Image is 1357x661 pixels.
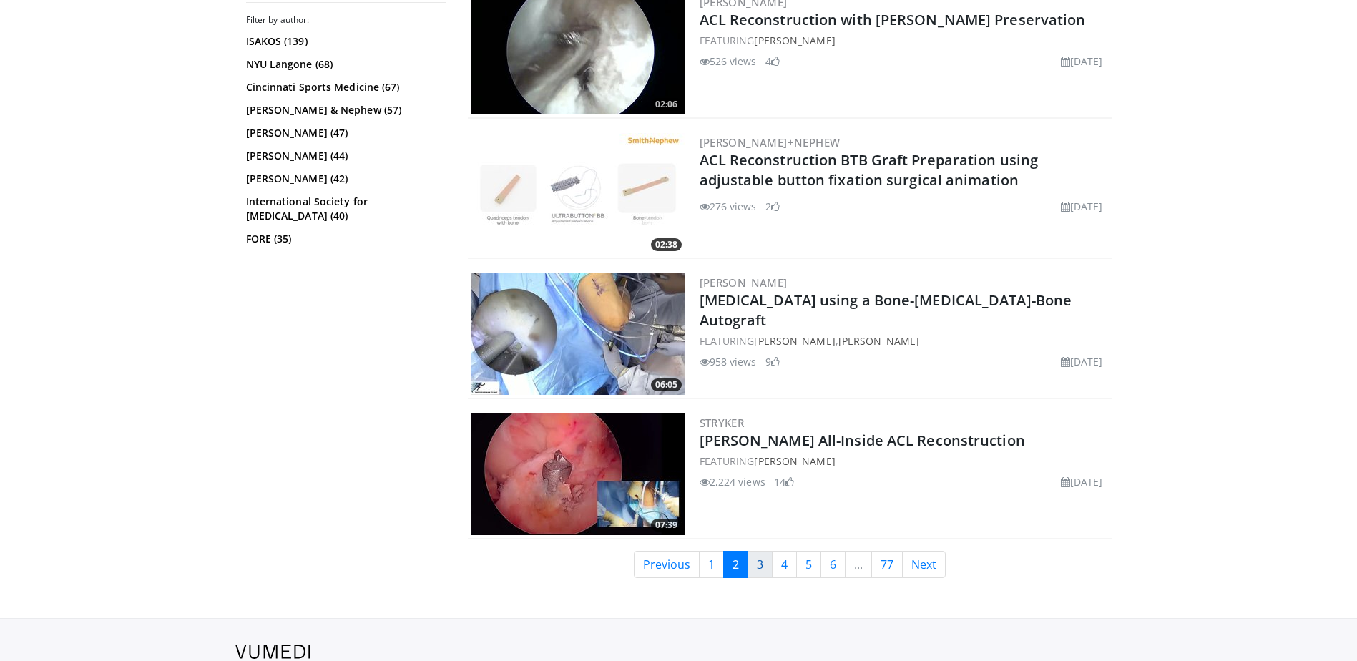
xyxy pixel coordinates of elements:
a: [PERSON_NAME] (42) [246,172,443,186]
a: NYU Langone (68) [246,57,443,72]
li: [DATE] [1061,354,1103,369]
li: [DATE] [1061,474,1103,489]
a: 5 [796,551,821,578]
a: [PERSON_NAME] All-Inside ACL Reconstruction [700,431,1025,450]
a: ACL Reconstruction with [PERSON_NAME] Preservation [700,10,1086,29]
a: Previous [634,551,700,578]
a: ACL Reconstruction BTB Graft Preparation using adjustable button fixation surgical animation [700,150,1039,190]
nav: Search results pages [468,551,1112,578]
a: [PERSON_NAME] [838,334,919,348]
a: 2 [723,551,748,578]
li: 2 [765,199,780,214]
a: ISAKOS (139) [246,34,443,49]
a: [PERSON_NAME] [754,454,835,468]
li: 958 views [700,354,757,369]
a: [PERSON_NAME] [700,275,788,290]
span: 02:38 [651,238,682,251]
a: 3 [748,551,773,578]
img: f7f7267a-c81d-4618-aa4d-f41cfa328f83.300x170_q85_crop-smart_upscale.jpg [471,413,685,535]
div: FEATURING [700,454,1109,469]
a: Next [902,551,946,578]
a: 02:38 [471,133,685,255]
li: 14 [774,474,794,489]
a: [PERSON_NAME] (44) [246,149,443,163]
li: 2,224 views [700,474,765,489]
a: 06:05 [471,273,685,395]
img: VuMedi Logo [235,645,310,659]
a: [MEDICAL_DATA] using a Bone-[MEDICAL_DATA]-Bone Autograft [700,290,1072,330]
span: 06:05 [651,378,682,391]
a: [PERSON_NAME]+Nephew [700,135,841,150]
a: FORE (35) [246,232,443,246]
a: International Society for [MEDICAL_DATA] (40) [246,195,443,223]
a: 07:39 [471,413,685,535]
span: 07:39 [651,519,682,532]
li: [DATE] [1061,54,1103,69]
a: Stryker [700,416,745,430]
a: [PERSON_NAME] & Nephew (57) [246,103,443,117]
li: 4 [765,54,780,69]
div: FEATURING , [700,333,1109,348]
li: 526 views [700,54,757,69]
a: 77 [871,551,903,578]
li: 9 [765,354,780,369]
img: 5499d7eb-ed9c-4cb5-9640-b02f1af2976d.300x170_q85_crop-smart_upscale.jpg [471,273,685,395]
a: 1 [699,551,724,578]
a: 4 [772,551,797,578]
h3: Filter by author: [246,14,446,26]
li: 276 views [700,199,757,214]
img: d8bd5114-26b7-4e06-bf02-cb71916f2cf1.300x170_q85_crop-smart_upscale.jpg [471,133,685,255]
span: 02:06 [651,98,682,111]
a: [PERSON_NAME] (47) [246,126,443,140]
a: [PERSON_NAME] [754,34,835,47]
a: Cincinnati Sports Medicine (67) [246,80,443,94]
li: [DATE] [1061,199,1103,214]
div: FEATURING [700,33,1109,48]
a: 6 [820,551,846,578]
a: [PERSON_NAME] [754,334,835,348]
